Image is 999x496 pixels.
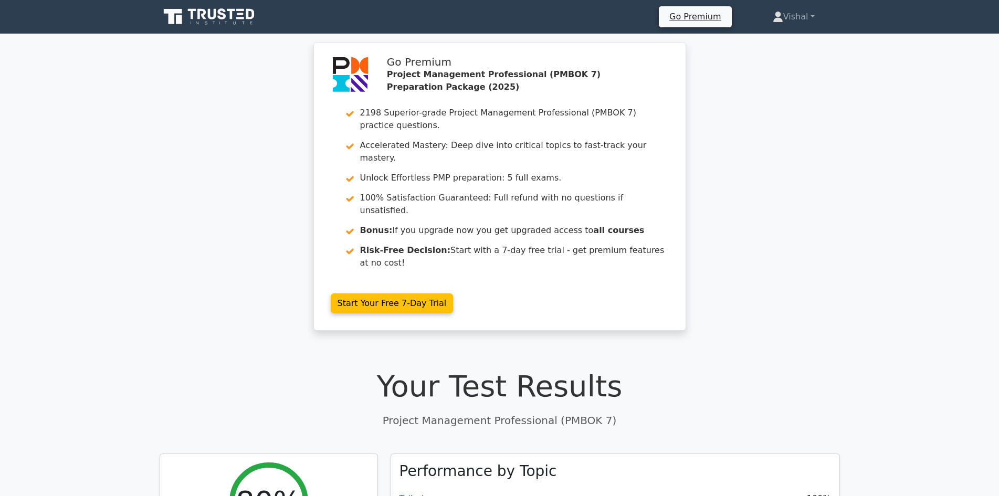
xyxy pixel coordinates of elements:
[748,6,840,27] a: Vishal
[160,368,840,404] h1: Your Test Results
[160,413,840,428] p: Project Management Professional (PMBOK 7)
[663,9,727,24] a: Go Premium
[399,462,557,480] h3: Performance by Topic
[331,293,454,313] a: Start Your Free 7-Day Trial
